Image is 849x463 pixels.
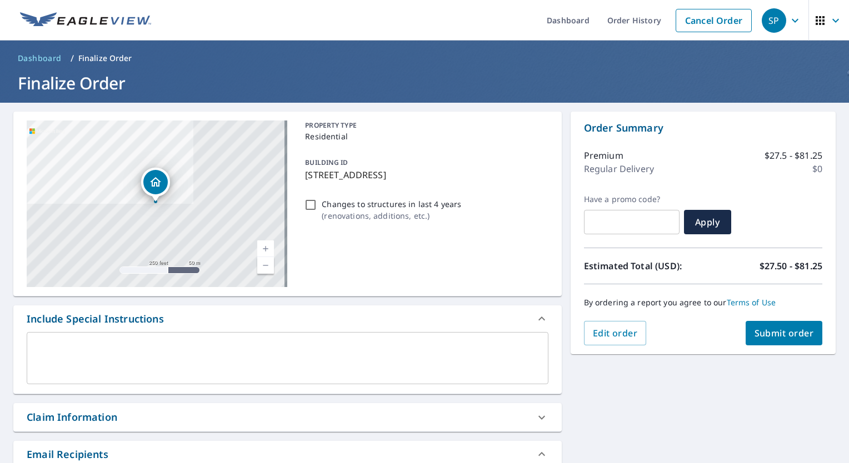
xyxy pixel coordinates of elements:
p: Estimated Total (USD): [584,259,703,273]
a: Cancel Order [676,9,752,32]
span: Apply [693,216,722,228]
a: Current Level 17, Zoom In [257,240,274,257]
p: Order Summary [584,120,822,135]
p: $27.50 - $81.25 [760,259,822,273]
p: $27.5 - $81.25 [765,149,822,162]
p: Residential [305,130,543,142]
label: Have a promo code? [584,194,680,204]
p: PROPERTY TYPE [305,120,543,130]
div: Claim Information [13,403,562,431]
p: Changes to structures in last 4 years [322,198,461,210]
div: Dropped pin, building 1, Residential property, 2713 N 76th Ct Elmwood Park, IL 60707 [141,168,170,202]
div: Include Special Instructions [13,305,562,332]
p: [STREET_ADDRESS] [305,168,543,182]
a: Current Level 17, Zoom Out [257,257,274,274]
div: Include Special Instructions [27,311,164,326]
div: SP [762,8,786,33]
p: Premium [584,149,623,162]
button: Apply [684,210,731,234]
h1: Finalize Order [13,72,836,94]
span: Dashboard [18,53,62,64]
a: Terms of Use [727,297,776,308]
p: ( renovations, additions, etc. ) [322,210,461,222]
nav: breadcrumb [13,49,836,67]
p: Finalize Order [78,53,132,64]
span: Edit order [593,327,638,339]
span: Submit order [755,327,814,339]
p: $0 [812,162,822,175]
p: BUILDING ID [305,158,348,167]
div: Email Recipients [27,447,108,462]
p: Regular Delivery [584,162,654,175]
div: Claim Information [27,410,117,425]
li: / [71,52,74,65]
a: Dashboard [13,49,66,67]
button: Submit order [746,321,823,345]
button: Edit order [584,321,647,345]
img: EV Logo [20,12,151,29]
p: By ordering a report you agree to our [584,298,822,308]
